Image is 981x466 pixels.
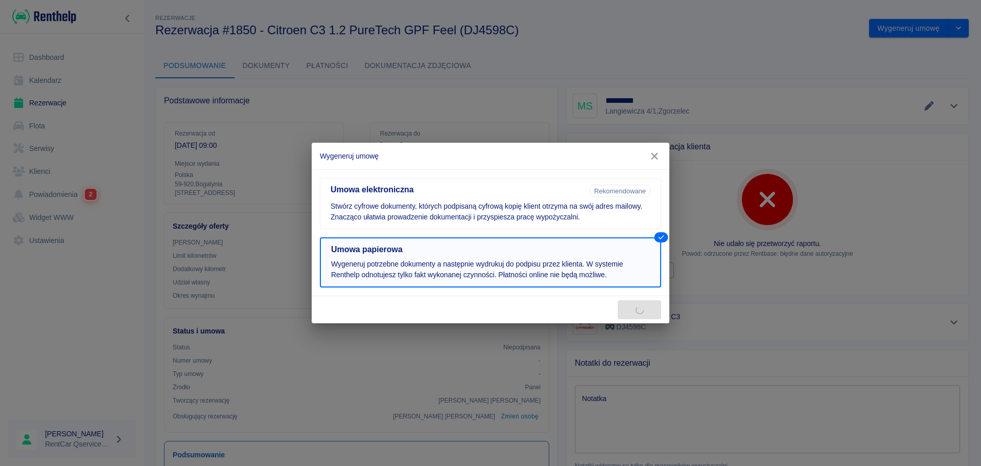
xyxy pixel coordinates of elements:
[320,237,661,287] button: Umowa papierowaWygeneruj potrzebne dokumenty a następnie wydrukuj do podpisu przez klienta. W sys...
[590,187,650,195] span: Rekomendowane
[331,259,650,280] p: Wygeneruj potrzebne dokumenty a następnie wydrukuj do podpisu przez klienta. W systemie Renthelp ...
[331,245,650,255] h5: Umowa papierowa
[312,143,669,169] h2: Wygeneruj umowę
[320,178,661,229] button: Umowa elektronicznaRekomendowaneStwórz cyfrowe dokumenty, których podpisaną cyfrową kopię klient ...
[331,185,586,195] h5: Umowa elektroniczna
[331,201,650,223] p: Stwórz cyfrowe dokumenty, których podpisaną cyfrową kopię klient otrzyma na swój adres mailowy. Z...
